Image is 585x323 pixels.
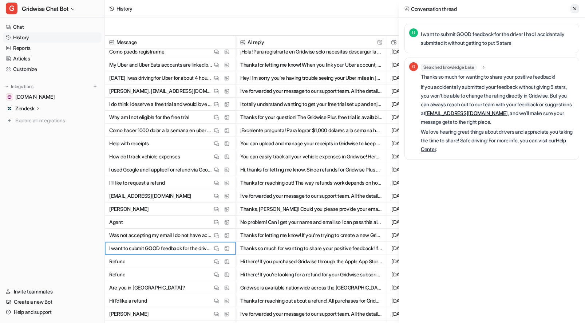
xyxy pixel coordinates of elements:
button: Hi there! If you’re looking for a refund for your Gridwise subscription, the process depends on h... [240,268,382,281]
a: Customize [3,64,102,74]
p: Como puedo registrarme [109,45,165,58]
p: [DATE] I was driving for Uber for about 4 hours. But I didn't see the miles added or anything to ... [109,71,212,84]
button: Thanks for letting me know! If you're trying to create a new Gridwise account and your email isn'... [240,229,382,242]
span: [DATE] 8:02PM [390,84,449,98]
p: I used Google and I applied for refund via Google but it was rejected [109,163,212,176]
a: Chat [3,22,102,32]
span: [DATE] 12:57PM [390,307,449,320]
p: Refund [109,268,125,281]
span: Gridwise Chat Bot [22,4,68,14]
p: Refund [109,255,125,268]
span: [DOMAIN_NAME] [15,93,55,101]
a: Invite teammates [3,287,102,297]
span: [DATE] 1:54PM [390,163,449,176]
span: [DATE] 6:00PM [390,124,449,137]
button: ¡Hola! Para registrarte en Gridwise solo necesitas descargar la app y seguir estos pasos: 1. Abre... [240,45,382,58]
img: expand menu [4,84,9,89]
button: Hi, thanks for letting me know. Since refunds for Gridwise Plus purchased via Google Play are han... [240,163,382,176]
span: [DATE] 10:05AM [390,242,449,255]
button: Thanks for your question! The Gridwise Plus free trial is available for new subscribers and must ... [240,111,382,124]
span: [DATE] 1:57PM [390,294,449,307]
span: G [6,3,17,14]
p: How do I track vehicle expenses [109,150,180,163]
a: Explore all integrations [3,115,102,126]
button: I totally understand wanting to get your free trial set up and enjoy all the benefits of Gridwise... [240,98,382,111]
span: [DATE] 3:31PM [390,150,449,163]
p: We love hearing great things about drivers and appreciate you taking the time to share! Safe driv... [421,127,574,154]
span: [DATE] 1:45PM [390,189,449,202]
span: [DATE] 1:45PM [390,216,449,229]
button: Thanks for reaching out about a refund! All purchases for Gridwise are managed through the app st... [240,294,382,307]
img: Zendesk [7,106,12,111]
p: If you accidentally submitted your feedback without giving 5 stars, you won’t be able to change t... [421,83,574,126]
span: [DATE] 10:25PM [390,268,449,281]
span: [DATE] 10:26PM [390,255,449,268]
span: [DATE] 8:01PM [390,98,449,111]
a: Articles [3,54,102,64]
a: Create a new Bot [3,297,102,307]
p: Why am I not eligible for the free trial [109,111,189,124]
p: Como hacer 1000 dolar a la semana en uber de comida [109,124,212,137]
p: Was not accepting my email I do not have account [109,229,212,242]
p: I do think I deserve a free trial and would love to have help making sure that happens [109,98,212,111]
button: Thanks so much for wanting to share your positive feedback! If you accidentally submitted your fe... [240,242,382,255]
p: I'll like to request a refund [109,176,165,189]
p: Zendesk [15,105,35,112]
span: AI reply [239,36,384,49]
a: gridwise.io[DOMAIN_NAME] [3,92,102,102]
button: Thanks for letting me know! When you link your Uber account, both Uber and Uber Eats should autom... [240,58,382,71]
p: I want to submit GOOD feedback for the driver I had I accidentally submitted it without getting t... [109,242,212,255]
span: U [409,28,418,37]
p: [EMAIL_ADDRESS][DOMAIN_NAME] [109,189,191,202]
a: Reports [3,43,102,53]
a: [EMAIL_ADDRESS][DOMAIN_NAME] [425,110,507,116]
p: [PERSON_NAME] [109,307,149,320]
p: Are you in [GEOGRAPHIC_DATA]? [109,281,185,294]
span: G [409,62,418,71]
button: Hey! I’m sorry you’re having trouble seeing your Uber miles in [GEOGRAPHIC_DATA]. Just to clarify... [240,71,382,84]
button: Integrations [3,83,36,90]
a: Help and support [3,307,102,317]
span: [DATE] 8:00PM [390,111,449,124]
span: [DATE] 9:33PM [390,71,449,84]
p: Thanks so much for wanting to share your positive feedback! [421,72,574,81]
button: I’ve forwarded your message to our support team. All the details from this conversation have been... [240,84,382,98]
img: explore all integrations [6,117,13,124]
p: [PERSON_NAME]. [EMAIL_ADDRESS][DOMAIN_NAME] [109,84,212,98]
img: gridwise.io [7,95,12,99]
div: History [116,5,133,12]
span: Searched knowledge base [421,64,477,71]
span: Message [108,36,233,49]
p: Help with receipts [109,137,149,150]
span: [DATE] 3:33PM [390,137,449,150]
p: [PERSON_NAME] [109,202,149,216]
button: Thanks, [PERSON_NAME]! Could you please provide your email address as well? This will help me for... [240,202,382,216]
button: No problem! Can I get your name and email so I can pass this along to our support team? [240,216,382,229]
p: My Uber and Uber Eats accounts are linked but not syncing [109,58,212,71]
span: [DATE] 1:45PM [390,202,449,216]
p: Agent [109,216,123,229]
p: Integrations [11,84,33,90]
p: Hi I’d like a refund [109,294,147,307]
span: [DATE] 1:10AM [390,58,449,71]
p: I want to submit GOOD feedback for the driver I had I accidentally submitted it without getting t... [421,30,574,47]
button: You can upload and manage your receipts in Gridwise to keep your records organized. Here’s how to... [240,137,382,150]
h2: Conversation thread [404,5,457,13]
span: [DATE] 2:42AM [390,45,449,58]
button: ¡Excelente pregunta! Para lograr $1,000 dólares a la semana haciendo entregas de comida con [PERS... [240,124,382,137]
button: You can easily track all your vehicle expenses in Gridwise! Here’s how: - Go to the Earnings tab ... [240,150,382,163]
img: menu_add.svg [92,84,98,89]
span: [DATE] 10:14AM [390,229,449,242]
span: Created at [390,36,449,49]
button: I’ve forwarded your message to our support team. All the details from this conversation have been... [240,189,382,202]
button: Gridwise is available nationwide across the [GEOGRAPHIC_DATA], including [GEOGRAPHIC_DATA]! You c... [240,281,382,294]
button: Hi there! If you purchased Gridwise through the Apple App Store, unfortunately, we aren't able to... [240,255,382,268]
span: [DATE] 7:51PM [390,281,449,294]
span: [DATE] 1:53PM [390,176,449,189]
span: Explore all integrations [15,115,99,126]
a: History [3,32,102,43]
a: Help Center [421,137,566,152]
button: I’ve forwarded your message to our support team. All the details from this conversation have been... [240,307,382,320]
button: Thanks for reaching out! The way refunds work depends on how you made your purchase: - If you sub... [240,176,382,189]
